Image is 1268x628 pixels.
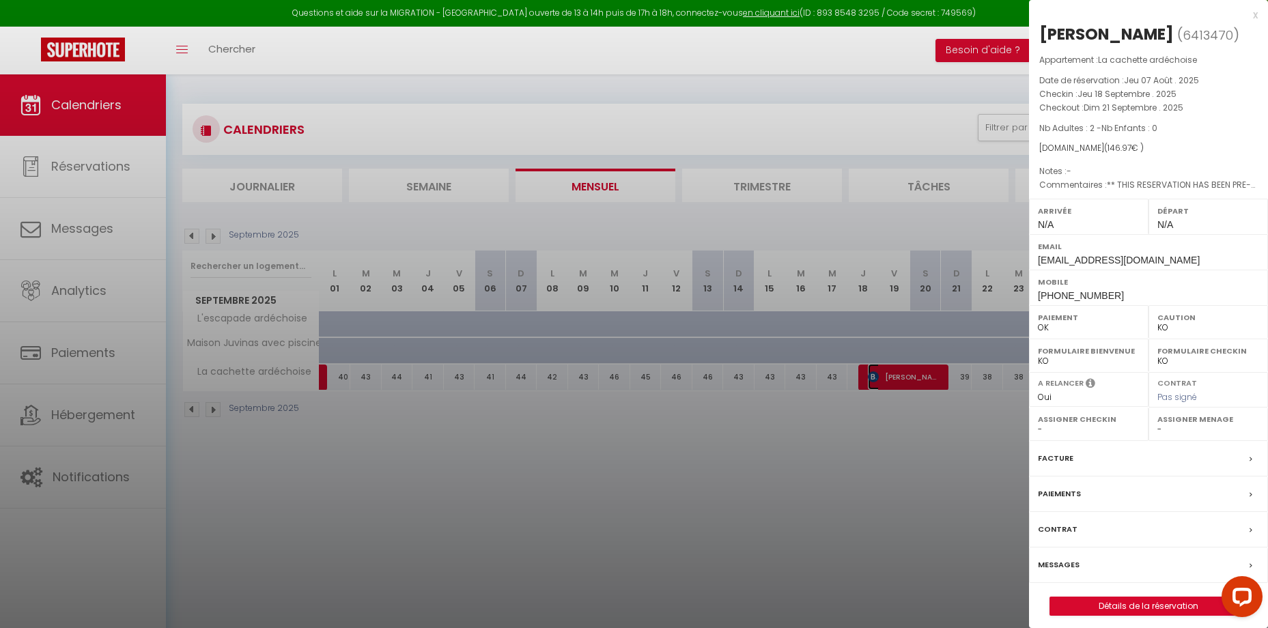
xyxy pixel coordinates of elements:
[1124,74,1199,86] span: Jeu 07 Août . 2025
[1049,597,1248,616] button: Détails de la réservation
[1077,88,1177,100] span: Jeu 18 Septembre . 2025
[1157,311,1259,324] label: Caution
[1038,451,1073,466] label: Facture
[1039,165,1258,178] p: Notes :
[1038,558,1080,572] label: Messages
[1039,23,1174,45] div: [PERSON_NAME]
[1157,377,1197,386] label: Contrat
[1039,87,1258,101] p: Checkin :
[1038,344,1140,358] label: Formulaire Bienvenue
[1039,142,1258,155] div: [DOMAIN_NAME]
[1183,27,1233,44] span: 6413470
[1038,487,1081,501] label: Paiements
[1038,290,1124,301] span: [PHONE_NUMBER]
[1211,571,1268,628] iframe: LiveChat chat widget
[1157,391,1197,403] span: Pas signé
[1039,101,1258,115] p: Checkout :
[1157,204,1259,218] label: Départ
[1157,412,1259,426] label: Assigner Menage
[1029,7,1258,23] div: x
[1038,377,1084,389] label: A relancer
[1038,240,1259,253] label: Email
[1086,377,1095,392] i: Sélectionner OUI si vous souhaiter envoyer les séquences de messages post-checkout
[1050,597,1247,615] a: Détails de la réservation
[1177,25,1239,44] span: ( )
[1039,53,1258,67] p: Appartement :
[1101,122,1157,134] span: Nb Enfants : 0
[1157,219,1173,230] span: N/A
[1038,219,1054,230] span: N/A
[1038,311,1140,324] label: Paiement
[1084,102,1183,113] span: Dim 21 Septembre . 2025
[1039,122,1157,134] span: Nb Adultes : 2 -
[1038,522,1077,537] label: Contrat
[1098,54,1197,66] span: La cachette ardéchoise
[1104,142,1144,154] span: ( € )
[1038,412,1140,426] label: Assigner Checkin
[1067,165,1071,177] span: -
[1108,142,1131,154] span: 146.97
[1038,275,1259,289] label: Mobile
[1038,255,1200,266] span: [EMAIL_ADDRESS][DOMAIN_NAME]
[1157,344,1259,358] label: Formulaire Checkin
[1039,178,1258,192] p: Commentaires :
[1038,204,1140,218] label: Arrivée
[1039,74,1258,87] p: Date de réservation :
